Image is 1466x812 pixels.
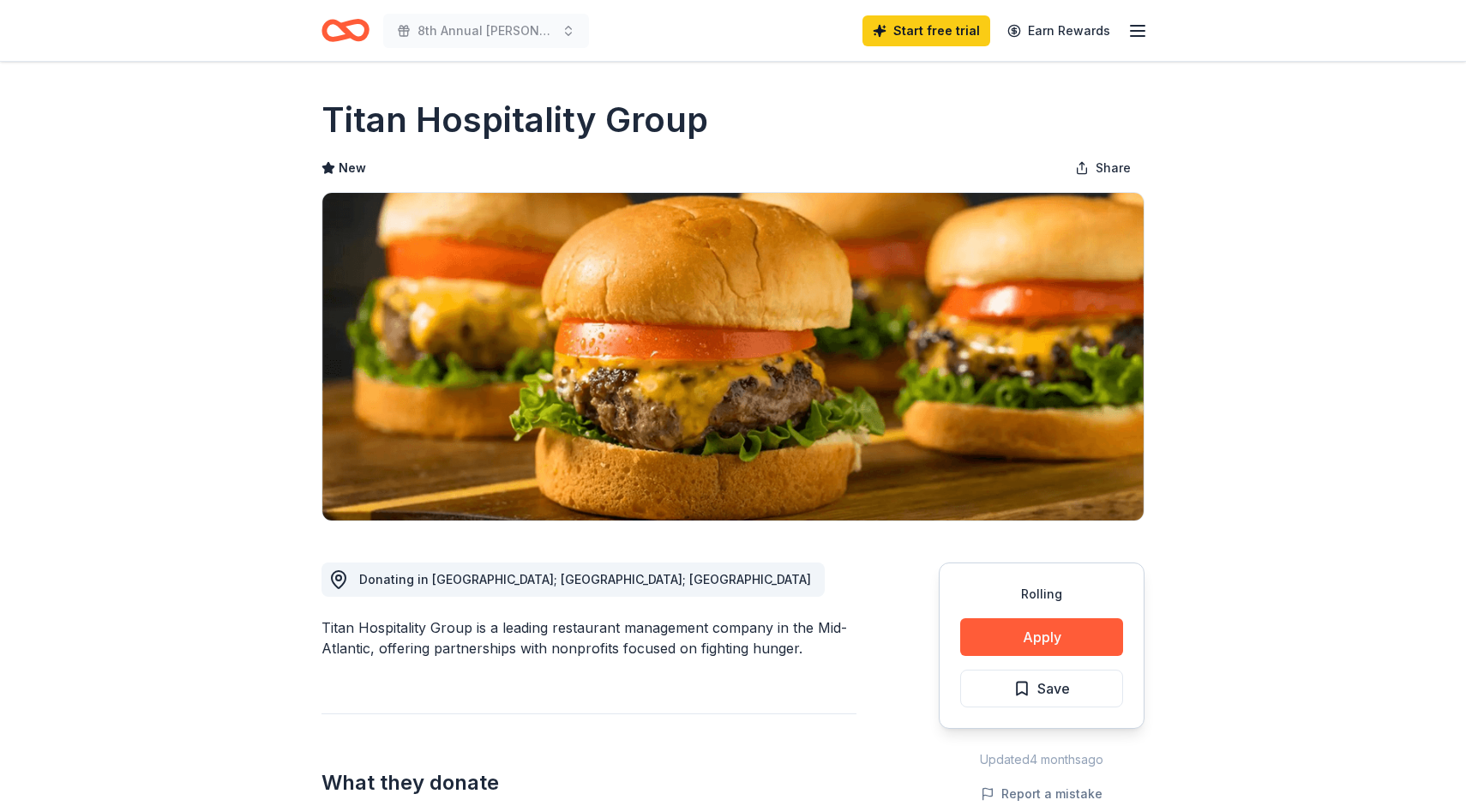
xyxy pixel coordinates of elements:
[981,784,1103,804] button: Report a mistake
[960,670,1123,707] button: Save
[939,749,1145,770] div: Updated 4 months ago
[321,769,856,797] h2: What they donate
[321,10,370,51] a: Home
[960,584,1123,604] div: Rolling
[1061,151,1145,185] button: Share
[997,15,1121,46] a: Earn Rewards
[960,618,1123,656] button: Apply
[321,96,708,144] h1: Titan Hospitality Group
[383,14,589,48] button: 8th Annual [PERSON_NAME] Memorial Scholarship MINI Golf Tournament
[321,617,856,659] div: Titan Hospitality Group is a leading restaurant management company in the Mid-Atlantic, offering ...
[322,193,1144,520] img: Image for Titan Hospitality Group
[1096,158,1131,178] span: Share
[359,572,811,586] span: Donating in [GEOGRAPHIC_DATA]; [GEOGRAPHIC_DATA]; [GEOGRAPHIC_DATA]
[1037,677,1070,700] span: Save
[862,15,990,46] a: Start free trial
[339,158,366,178] span: New
[418,21,555,41] span: 8th Annual [PERSON_NAME] Memorial Scholarship MINI Golf Tournament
